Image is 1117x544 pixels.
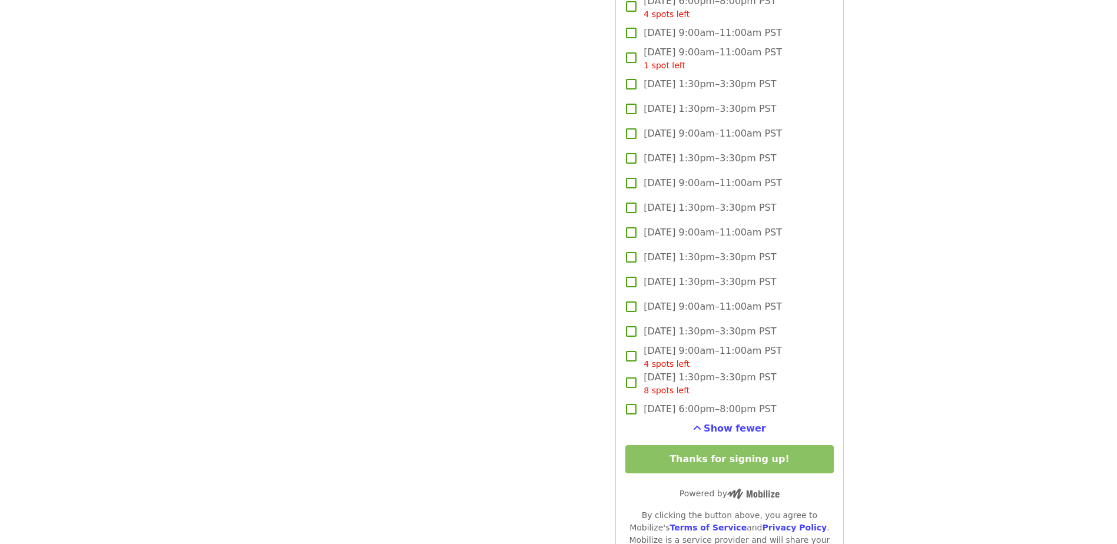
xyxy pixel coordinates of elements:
span: Show fewer [704,423,766,434]
span: [DATE] 6:00pm–8:00pm PST [644,402,776,416]
span: [DATE] 1:30pm–3:30pm PST [644,250,776,264]
a: Privacy Policy [762,523,827,532]
a: Terms of Service [669,523,747,532]
span: 4 spots left [644,359,690,369]
span: 8 spots left [644,386,690,395]
span: [DATE] 1:30pm–3:30pm PST [644,275,776,289]
img: Powered by Mobilize [727,489,780,499]
span: 1 spot left [644,61,685,70]
span: [DATE] 9:00am–11:00am PST [644,225,782,240]
button: See more timeslots [693,422,766,436]
span: [DATE] 1:30pm–3:30pm PST [644,77,776,91]
span: [DATE] 1:30pm–3:30pm PST [644,151,776,165]
span: [DATE] 9:00am–11:00am PST [644,26,782,40]
span: [DATE] 1:30pm–3:30pm PST [644,324,776,339]
span: Powered by [680,489,780,498]
span: [DATE] 9:00am–11:00am PST [644,45,782,72]
span: [DATE] 9:00am–11:00am PST [644,344,782,370]
span: [DATE] 9:00am–11:00am PST [644,300,782,314]
span: [DATE] 1:30pm–3:30pm PST [644,370,776,397]
span: [DATE] 9:00am–11:00am PST [644,176,782,190]
span: [DATE] 1:30pm–3:30pm PST [644,201,776,215]
span: [DATE] 1:30pm–3:30pm PST [644,102,776,116]
button: Thanks for signing up! [625,445,833,473]
span: [DATE] 9:00am–11:00am PST [644,127,782,141]
span: 4 spots left [644,9,690,19]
